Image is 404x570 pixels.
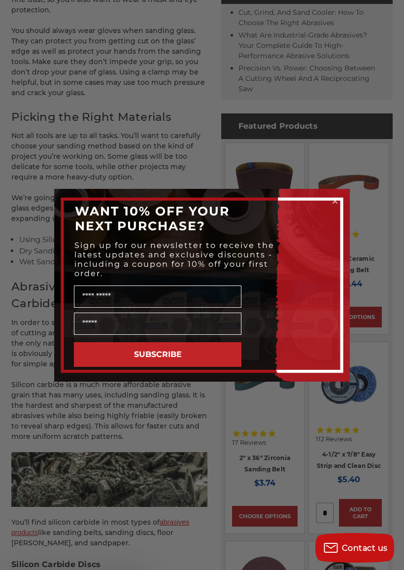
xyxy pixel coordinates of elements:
button: SUBSCRIBE [74,342,241,367]
span: WANT 10% OFF YOUR NEXT PURCHASE? [75,204,230,233]
span: Sign up for our newsletter to receive the latest updates and exclusive discounts - including a co... [74,241,274,278]
button: Close dialog [330,196,340,206]
button: Contact us [315,533,394,563]
span: Contact us [342,543,388,553]
input: Email [74,313,241,335]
